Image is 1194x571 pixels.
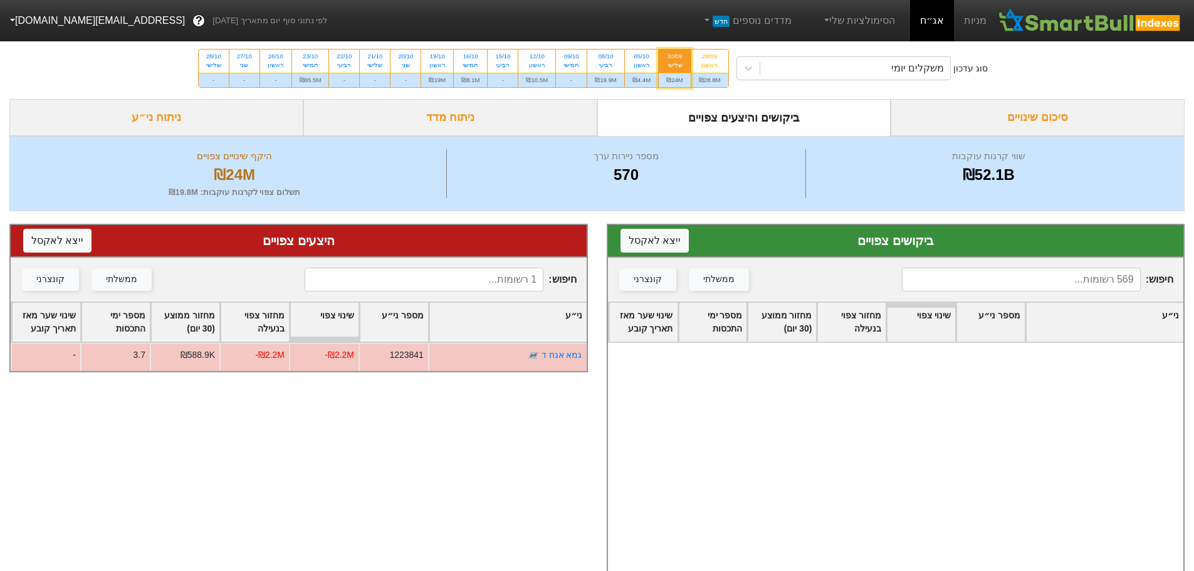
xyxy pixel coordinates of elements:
[337,61,352,70] div: רביעי
[634,273,662,286] div: קונצרני
[689,268,749,291] button: ממשלתי
[953,62,988,75] div: סוג עדכון
[237,52,252,61] div: 27/10
[563,52,579,61] div: 09/10
[23,229,92,253] button: ייצא לאקסל
[196,13,202,29] span: ?
[429,61,446,70] div: ראשון
[556,73,587,87] div: -
[809,149,1168,164] div: שווי קרנות עוקבות
[303,99,597,136] div: ניתוח מדד
[26,149,443,164] div: היקף שינויים צפויים
[488,73,518,87] div: -
[691,73,728,87] div: ₪28.8M
[621,231,1171,250] div: ביקושים צפויים
[997,8,1184,33] img: SmartBull
[699,52,721,61] div: 28/09
[595,61,617,70] div: רביעי
[151,303,219,342] div: Toggle SortBy
[713,16,730,27] span: חדש
[325,348,354,362] div: -₪2.2M
[206,61,221,70] div: שלישי
[659,73,691,87] div: ₪24M
[360,73,390,87] div: -
[891,61,944,76] div: משקלים יומי
[891,99,1185,136] div: סיכום שינויים
[199,73,229,87] div: -
[106,273,137,286] div: ממשלתי
[26,186,443,199] div: תשלום צפוי לקרנות עוקבות : ₪19.8M
[23,231,574,250] div: היצעים צפויים
[237,61,252,70] div: שני
[22,268,79,291] button: קונצרני
[255,348,285,362] div: -₪2.2M
[587,73,624,87] div: ₪19.9M
[390,73,421,87] div: -
[461,61,479,70] div: חמישי
[902,268,1173,291] span: חיפוש :
[956,303,1025,342] div: Toggle SortBy
[495,52,510,61] div: 15/10
[632,61,651,70] div: ראשון
[212,14,327,27] span: לפי נתוני סוף יום מתאריך [DATE]
[609,303,678,342] div: Toggle SortBy
[360,303,428,342] div: Toggle SortBy
[748,303,816,342] div: Toggle SortBy
[518,73,555,87] div: ₪10.5M
[527,349,540,362] img: tase link
[526,52,548,61] div: 12/10
[268,52,284,61] div: 26/10
[300,52,322,61] div: 23/10
[367,52,382,61] div: 21/10
[305,268,543,291] input: 1 רשומות...
[563,61,579,70] div: חמישי
[495,61,510,70] div: רביעי
[300,61,322,70] div: חמישי
[666,52,683,61] div: 30/09
[421,73,453,87] div: ₪19M
[450,149,802,164] div: מספר ניירות ערך
[290,303,359,342] div: Toggle SortBy
[666,61,683,70] div: שלישי
[11,343,80,371] div: -
[887,303,955,342] div: Toggle SortBy
[181,348,215,362] div: ₪588.9K
[305,268,576,291] span: חיפוש :
[206,52,221,61] div: 28/10
[454,73,487,87] div: ₪8.1M
[450,164,802,186] div: 570
[699,61,721,70] div: ראשון
[134,348,145,362] div: 3.7
[260,73,291,87] div: -
[367,61,382,70] div: שלישי
[398,61,413,70] div: שני
[817,8,901,33] a: הסימולציות שלי
[679,303,747,342] div: Toggle SortBy
[229,73,259,87] div: -
[92,268,152,291] button: ממשלתי
[1026,303,1183,342] div: Toggle SortBy
[625,73,658,87] div: ₪4.4M
[292,73,329,87] div: ₪65.5M
[36,273,65,286] div: קונצרני
[632,52,651,61] div: 05/10
[26,164,443,186] div: ₪24M
[595,52,617,61] div: 08/10
[221,303,289,342] div: Toggle SortBy
[703,273,735,286] div: ממשלתי
[429,303,587,342] div: Toggle SortBy
[461,52,479,61] div: 16/10
[9,99,303,136] div: ניתוח ני״ע
[809,164,1168,186] div: ₪52.1B
[526,61,548,70] div: ראשון
[697,8,797,33] a: מדדים נוספיםחדש
[542,350,582,360] a: גמא אגח ד
[81,303,150,342] div: Toggle SortBy
[329,73,359,87] div: -
[337,52,352,61] div: 22/10
[597,99,891,136] div: ביקושים והיצעים צפויים
[268,61,284,70] div: ראשון
[817,303,886,342] div: Toggle SortBy
[398,52,413,61] div: 20/10
[621,229,689,253] button: ייצא לאקסל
